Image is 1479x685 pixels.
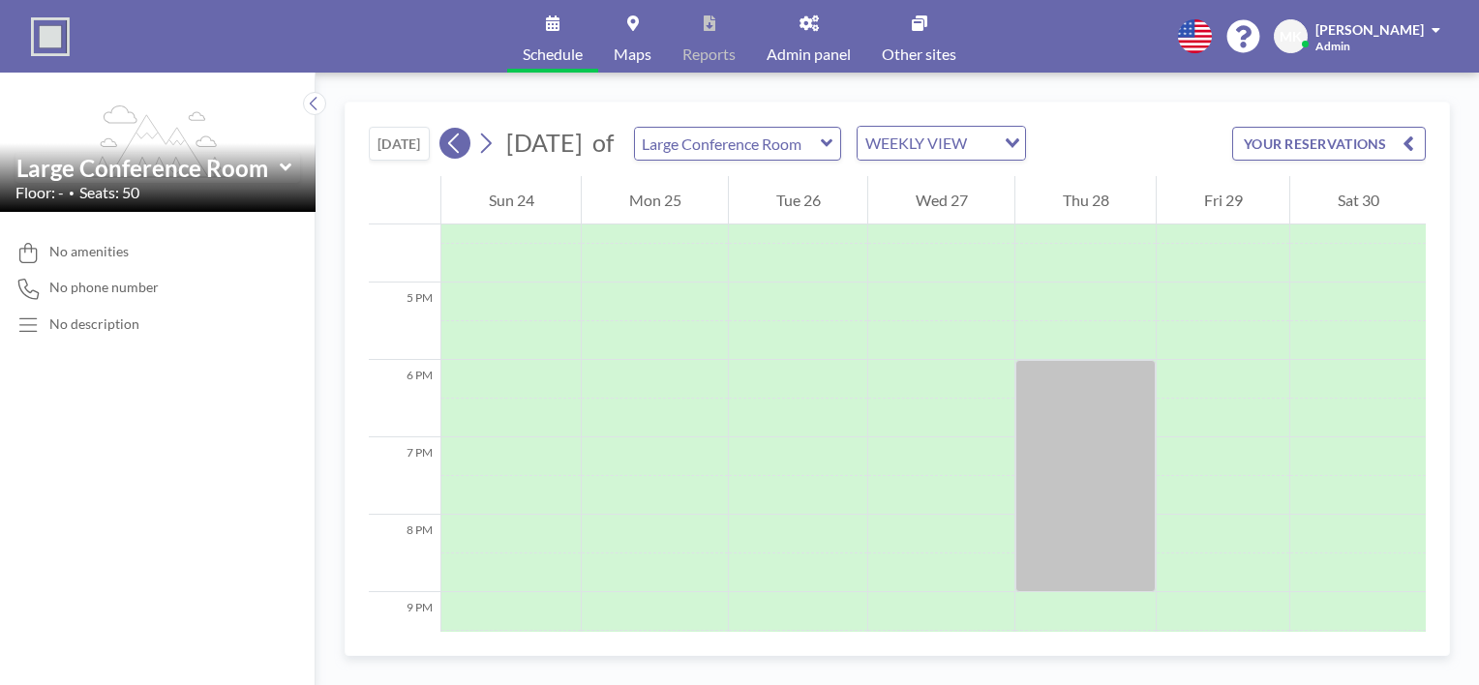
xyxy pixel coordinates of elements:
div: Thu 28 [1015,176,1156,224]
span: No phone number [49,279,159,296]
span: Reports [682,46,736,62]
span: Schedule [523,46,583,62]
span: WEEKLY VIEW [861,131,971,156]
input: Large Conference Room [16,154,280,182]
span: Admin panel [767,46,851,62]
input: Large Conference Room [635,128,821,160]
button: [DATE] [369,127,430,161]
span: of [592,128,614,158]
div: Search for option [858,127,1025,160]
div: Mon 25 [582,176,728,224]
span: [DATE] [506,128,583,157]
div: Sun 24 [441,176,581,224]
span: • [69,187,75,199]
div: Fri 29 [1157,176,1289,224]
div: 6 PM [369,360,440,437]
input: Search for option [973,131,993,156]
div: Tue 26 [729,176,867,224]
div: 4 PM [369,205,440,283]
button: YOUR RESERVATIONS [1232,127,1426,161]
span: Maps [614,46,651,62]
div: Wed 27 [868,176,1014,224]
span: [PERSON_NAME] [1315,21,1424,38]
div: 9 PM [369,592,440,670]
span: MK [1280,28,1302,45]
div: Sat 30 [1290,176,1426,224]
span: Admin [1315,39,1350,53]
div: 8 PM [369,515,440,592]
div: 5 PM [369,283,440,360]
span: No amenities [49,243,129,260]
span: Other sites [882,46,956,62]
img: organization-logo [31,17,70,56]
div: 7 PM [369,437,440,515]
span: Floor: - [15,183,64,202]
div: No description [49,315,139,333]
span: Seats: 50 [79,183,139,202]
